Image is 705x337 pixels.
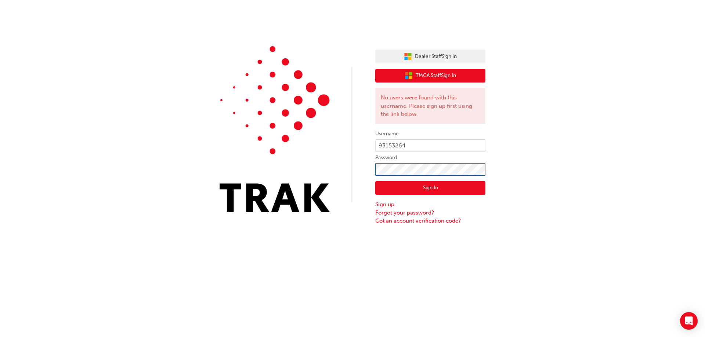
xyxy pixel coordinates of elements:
[375,88,485,124] div: No users were found with this username. Please sign up first using the link below.
[375,139,485,152] input: Username
[375,200,485,209] a: Sign up
[375,217,485,225] a: Got an account verification code?
[375,181,485,195] button: Sign In
[680,312,698,330] div: Open Intercom Messenger
[415,52,457,61] span: Dealer Staff Sign In
[375,153,485,162] label: Password
[375,209,485,217] a: Forgot your password?
[375,69,485,83] button: TMCA StaffSign In
[375,50,485,63] button: Dealer StaffSign In
[220,46,330,212] img: Trak
[416,72,456,80] span: TMCA Staff Sign In
[375,129,485,138] label: Username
